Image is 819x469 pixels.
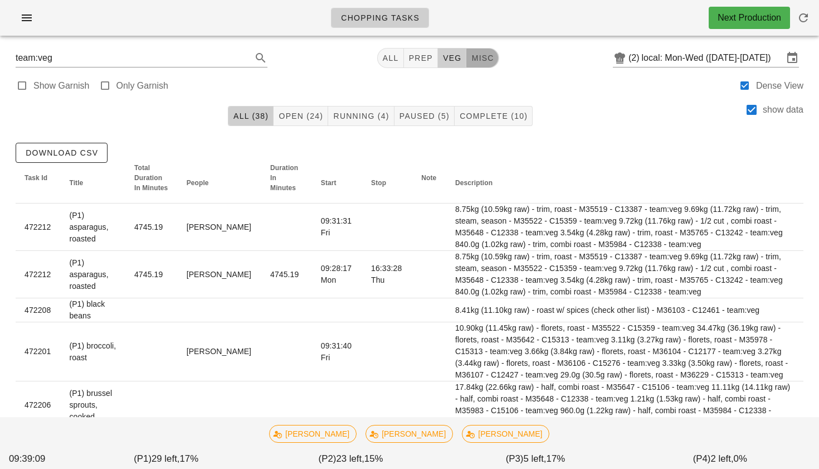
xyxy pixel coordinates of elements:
button: Download CSV [16,143,108,163]
label: Dense View [756,80,803,91]
div: Next Production [718,11,781,25]
button: Complete (10) [455,106,533,126]
button: veg [438,48,467,68]
span: 29 left, [152,453,179,464]
a: Chopping Tasks [331,8,429,28]
div: (2) [628,52,642,64]
td: 09:28:17 Mon [312,251,362,298]
td: 8.75kg (10.59kg raw) - trim, roast - M35519 - C13387 - team:veg 9.69kg (11.72kg raw) - trim, stea... [446,251,803,298]
th: Note: Not sorted. Activate to sort ascending. [412,163,446,204]
div: (P1) 17% [74,449,259,468]
td: 10.90kg (11.45kg raw) - florets, roast - M35522 - C15359 - team:veg 34.47kg (36.19kg raw) - flore... [446,322,803,381]
span: Task Id [25,174,47,182]
button: Paused (5) [394,106,455,126]
span: Paused (5) [399,112,450,120]
span: Download CSV [25,148,98,157]
td: 17.84kg (22.66kg raw) - half, combi roast - M35647 - C15106 - team:veg 11.11kg (14.11kg raw) - ha... [446,381,803,429]
td: 472208 [16,298,60,322]
button: misc [466,48,499,68]
span: Total Duration In Minutes [134,164,168,192]
span: All (38) [233,112,269,120]
th: Start: Not sorted. Activate to sort ascending. [312,163,362,204]
span: veg [442,54,462,62]
span: [PERSON_NAME] [276,426,349,442]
span: [PERSON_NAME] [373,426,446,442]
label: Show Garnish [33,80,90,91]
td: [PERSON_NAME] [178,322,261,381]
span: prep [408,54,433,62]
span: Stop [371,179,386,187]
td: [PERSON_NAME] [178,204,261,251]
td: 472201 [16,322,60,381]
span: Complete (10) [459,112,528,120]
button: prep [404,48,438,68]
label: Only Garnish [116,80,168,91]
span: Note [421,174,436,182]
button: All (38) [228,106,274,126]
th: Duration In Minutes: Not sorted. Activate to sort ascending. [261,163,312,204]
td: (P1) broccoli, roast [60,322,125,381]
label: show data [763,104,803,115]
td: 4745.19 [261,251,312,298]
span: misc [471,54,494,62]
td: 8.41kg (11.10kg raw) - roast w/ spices (check other list) - M36103 - C12461 - team:veg [446,298,803,322]
button: Open (24) [274,106,328,126]
div: (P2) 15% [259,449,443,468]
td: 09:31:31 Fri [312,204,362,251]
span: All [382,54,399,62]
td: 8.75kg (10.59kg raw) - trim, roast - M35519 - C13387 - team:veg 9.69kg (11.72kg raw) - trim, stea... [446,204,803,251]
td: 16:33:28 Thu [362,251,412,298]
span: People [187,179,209,187]
span: Start [321,179,337,187]
th: Total Duration In Minutes: Not sorted. Activate to sort ascending. [125,163,178,204]
span: Chopping Tasks [340,13,420,22]
td: 4745.19 [125,251,178,298]
td: 472206 [16,381,60,429]
span: Title [69,179,83,187]
span: Running (4) [333,112,389,120]
td: 472212 [16,204,60,251]
td: (P1) asparagus, roasted [60,204,125,251]
span: 23 left, [336,453,364,464]
span: [PERSON_NAME] [470,426,543,442]
span: Duration In Minutes [270,164,298,192]
button: Running (4) [328,106,394,126]
td: 09:31:40 Fri [312,322,362,381]
td: 4745.19 [125,204,178,251]
span: Open (24) [278,112,323,120]
th: Title: Not sorted. Activate to sort ascending. [60,163,125,204]
span: 2 left, [710,453,733,464]
td: [PERSON_NAME] [178,251,261,298]
td: 472212 [16,251,60,298]
th: People: Not sorted. Activate to sort ascending. [178,163,261,204]
span: Description [455,179,493,187]
td: (P1) black beans [60,298,125,322]
th: Task Id: Not sorted. Activate to sort ascending. [16,163,60,204]
div: 09:39:09 [7,449,74,468]
th: Stop: Not sorted. Activate to sort ascending. [362,163,412,204]
td: (P1) asparagus, roasted [60,251,125,298]
div: (P3) 17% [443,449,627,468]
div: (P4) 0% [628,449,812,468]
td: (P1) brussel sprouts, cooked [60,381,125,429]
span: 5 left, [523,453,546,464]
button: All [377,48,404,68]
th: Description: Not sorted. Activate to sort ascending. [446,163,803,204]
